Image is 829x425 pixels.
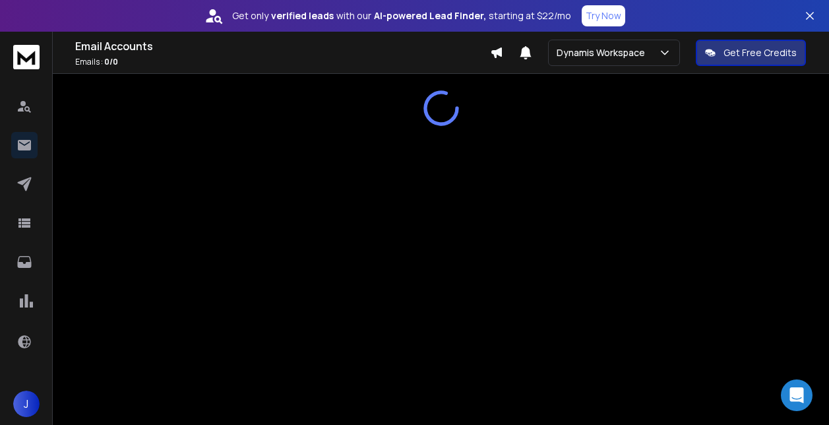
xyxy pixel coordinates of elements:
[557,46,650,59] p: Dynamis Workspace
[232,9,571,22] p: Get only with our starting at $22/mo
[75,57,490,67] p: Emails :
[696,40,806,66] button: Get Free Credits
[271,9,334,22] strong: verified leads
[781,379,813,411] div: Open Intercom Messenger
[13,391,40,417] button: J
[582,5,625,26] button: Try Now
[586,9,621,22] p: Try Now
[75,38,490,54] h1: Email Accounts
[104,56,118,67] span: 0 / 0
[723,46,797,59] p: Get Free Credits
[13,45,40,69] img: logo
[374,9,486,22] strong: AI-powered Lead Finder,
